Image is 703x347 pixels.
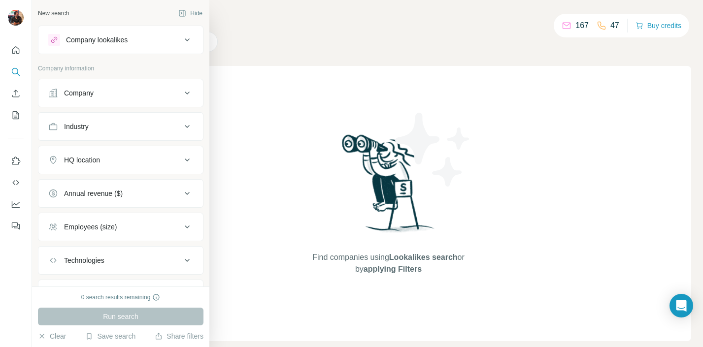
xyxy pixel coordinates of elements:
[8,106,24,124] button: My lists
[85,331,135,341] button: Save search
[8,63,24,81] button: Search
[8,41,24,59] button: Quick start
[66,35,128,45] div: Company lookalikes
[64,88,94,98] div: Company
[636,19,681,32] button: Buy credits
[81,293,161,302] div: 0 search results remaining
[670,294,693,317] div: Open Intercom Messenger
[8,10,24,26] img: Avatar
[64,189,123,198] div: Annual revenue ($)
[155,331,203,341] button: Share filters
[8,85,24,102] button: Enrich CSV
[610,20,619,32] p: 47
[64,222,117,232] div: Employees (size)
[38,215,203,239] button: Employees (size)
[64,255,104,265] div: Technologies
[8,195,24,213] button: Dashboard
[171,6,209,21] button: Hide
[389,105,477,194] img: Surfe Illustration - Stars
[86,12,691,26] h4: Search
[38,28,203,52] button: Company lookalikes
[8,152,24,170] button: Use Surfe on LinkedIn
[337,132,440,242] img: Surfe Illustration - Woman searching with binoculars
[38,64,203,73] p: Company information
[8,217,24,235] button: Feedback
[38,331,66,341] button: Clear
[38,81,203,105] button: Company
[38,249,203,272] button: Technologies
[38,148,203,172] button: HQ location
[389,253,458,261] span: Lookalikes search
[575,20,589,32] p: 167
[38,9,69,18] div: New search
[8,174,24,191] button: Use Surfe API
[38,282,203,306] button: Keywords
[64,122,89,131] div: Industry
[64,155,100,165] div: HQ location
[38,115,203,138] button: Industry
[309,252,467,275] span: Find companies using or by
[364,265,422,273] span: applying Filters
[38,182,203,205] button: Annual revenue ($)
